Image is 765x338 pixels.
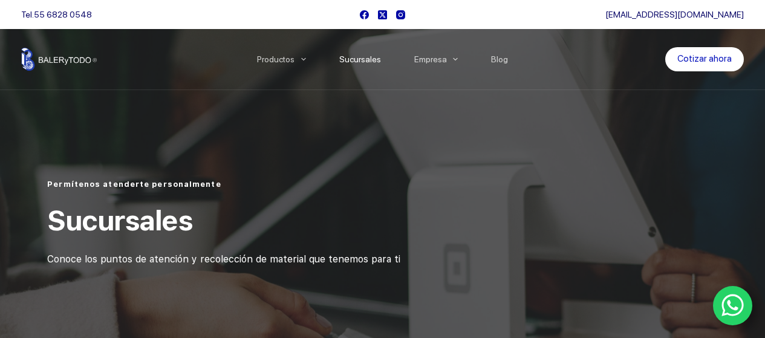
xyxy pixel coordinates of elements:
[47,180,221,189] span: Permítenos atenderte personalmente
[240,29,525,89] nav: Menu Principal
[21,48,97,71] img: Balerytodo
[34,10,92,19] a: 55 6828 0548
[47,204,192,237] span: Sucursales
[47,253,400,265] span: Conoce los puntos de atención y recolección de material que tenemos para ti
[21,10,92,19] span: Tel.
[378,10,387,19] a: X (Twitter)
[396,10,405,19] a: Instagram
[713,286,753,326] a: WhatsApp
[665,47,744,71] a: Cotizar ahora
[360,10,369,19] a: Facebook
[605,10,744,19] a: [EMAIL_ADDRESS][DOMAIN_NAME]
